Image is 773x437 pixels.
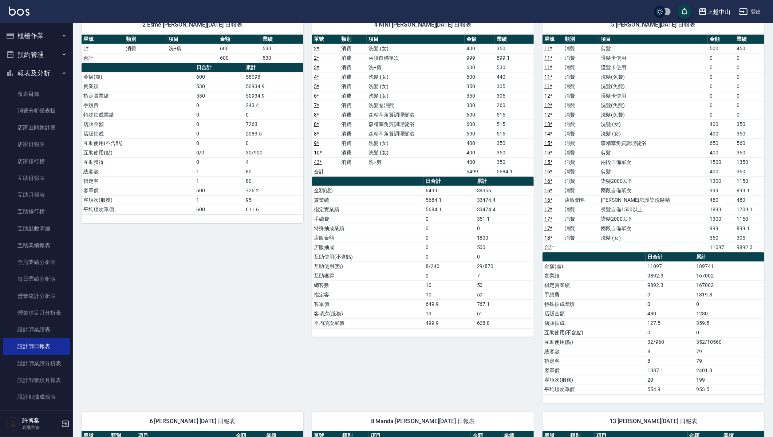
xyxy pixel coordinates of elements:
[563,91,599,101] td: 消費
[244,195,303,205] td: 95
[495,82,534,91] td: 305
[599,205,708,214] td: 燙髮自備1500以上
[367,44,465,53] td: 洗髮 (女)
[599,195,708,205] td: [PERSON_NAME]塔護染洗髮精
[312,243,424,252] td: 店販抽成
[708,72,735,82] td: 0
[339,35,367,44] th: 類別
[3,186,70,203] a: 互助月報表
[218,35,261,44] th: 金額
[194,72,244,82] td: 600
[465,138,495,148] td: 400
[475,280,534,290] td: 50
[465,72,495,82] td: 500
[244,176,303,186] td: 80
[3,86,70,102] a: 報表目錄
[563,148,599,157] td: 消費
[735,35,764,44] th: 業績
[495,44,534,53] td: 350
[3,237,70,254] a: 互助業績報表
[708,214,735,224] td: 1300
[367,148,465,157] td: 洗髮 (女)
[3,220,70,237] a: 互助點數明細
[367,129,465,138] td: 森精萃角質調理髮浴
[339,72,367,82] td: 消費
[735,72,764,82] td: 0
[599,176,708,186] td: 染髮2000以下
[475,195,534,205] td: 33474.4
[495,72,534,82] td: 440
[3,321,70,338] a: 設計師業績表
[563,157,599,167] td: 消費
[261,35,303,44] th: 業績
[312,271,424,280] td: 互助獲得
[563,195,599,205] td: 店販銷售
[475,186,534,195] td: 38356
[3,119,70,136] a: 店家區間累計表
[82,35,303,63] table: a dense table
[475,243,534,252] td: 500
[475,214,534,224] td: 351.1
[194,63,244,72] th: 日合計
[194,186,244,195] td: 600
[244,72,303,82] td: 58098
[495,148,534,157] td: 350
[6,417,20,431] img: Person
[82,129,194,138] td: 店販抽成
[708,138,735,148] td: 650
[194,205,244,214] td: 600
[563,129,599,138] td: 消費
[312,224,424,233] td: 特殊抽成業績
[475,224,534,233] td: 0
[339,91,367,101] td: 消費
[735,176,764,186] td: 1150
[339,148,367,157] td: 消費
[475,252,534,261] td: 0
[424,214,475,224] td: 0
[735,63,764,72] td: 0
[82,91,194,101] td: 指定實業績
[82,205,194,214] td: 平均項次單價
[708,119,735,129] td: 400
[339,138,367,148] td: 消費
[194,148,244,157] td: 0/0
[495,157,534,167] td: 350
[465,167,495,176] td: 6499
[244,138,303,148] td: 0
[495,167,534,176] td: 5684.1
[261,44,303,53] td: 530
[124,44,167,53] td: 消費
[367,53,465,63] td: 兩段自備單次
[244,167,303,176] td: 80
[495,138,534,148] td: 350
[599,119,708,129] td: 洗髮 (女)
[646,261,694,271] td: 11097
[708,129,735,138] td: 400
[3,203,70,220] a: 互助排行榜
[563,44,599,53] td: 消費
[244,157,303,167] td: 4
[244,63,303,72] th: 累計
[475,177,534,186] th: 累計
[312,280,424,290] td: 總客數
[495,129,534,138] td: 515
[599,233,708,243] td: 洗髮 (女)
[424,205,475,214] td: 5684.1
[735,157,764,167] td: 1350
[599,72,708,82] td: 洗髮(免費)
[194,110,244,119] td: 0
[735,167,764,176] td: 360
[367,91,465,101] td: 洗髮 (女)
[312,252,424,261] td: 互助使用(不含點)
[3,170,70,186] a: 互助日報表
[563,224,599,233] td: 消費
[465,53,495,63] td: 999
[194,138,244,148] td: 0
[736,5,764,19] button: 登出
[3,45,70,64] button: 預約管理
[599,82,708,91] td: 洗髮(免費)
[367,72,465,82] td: 洗髮 (女)
[646,252,694,262] th: 日合計
[735,186,764,195] td: 899.1
[563,138,599,148] td: 消費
